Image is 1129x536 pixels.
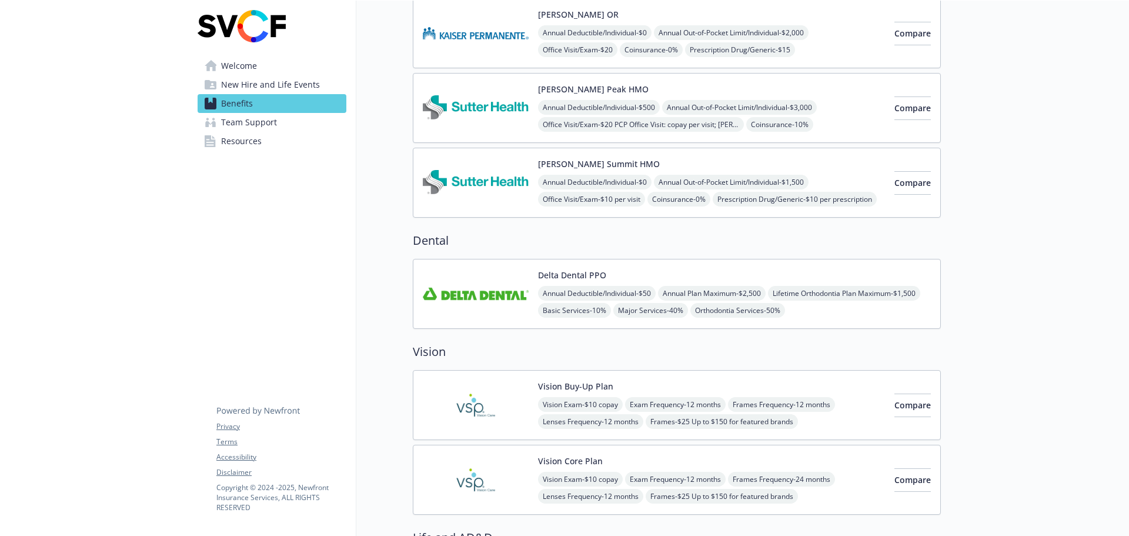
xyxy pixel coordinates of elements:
[538,8,619,21] button: [PERSON_NAME] OR
[423,83,529,133] img: Sutter Health Plan carrier logo
[894,96,931,120] button: Compare
[894,399,931,411] span: Compare
[413,232,941,249] h2: Dental
[894,28,931,39] span: Compare
[768,286,920,301] span: Lifetime Orthodontia Plan Maximum - $1,500
[894,102,931,114] span: Compare
[538,100,660,115] span: Annual Deductible/Individual - $500
[423,8,529,58] img: Kaiser Foundation Health Plan of the Northwest carrier logo
[413,343,941,361] h2: Vision
[198,94,346,113] a: Benefits
[894,171,931,195] button: Compare
[198,75,346,94] a: New Hire and Life Events
[685,42,795,57] span: Prescription Drug/Generic - $15
[646,489,798,504] span: Frames - $25 Up to $150 for featured brands
[662,100,817,115] span: Annual Out-of-Pocket Limit/Individual - $3,000
[538,380,613,392] button: Vision Buy-Up Plan
[538,489,643,504] span: Lenses Frequency - 12 months
[728,472,835,487] span: Frames Frequency - 24 months
[538,286,656,301] span: Annual Deductible/Individual - $50
[690,303,785,318] span: Orthodontia Services - 50%
[647,192,710,207] span: Coinsurance - 0%
[221,94,253,113] span: Benefits
[216,437,346,447] a: Terms
[538,269,606,281] button: Delta Dental PPO
[198,56,346,75] a: Welcome
[198,113,346,132] a: Team Support
[894,177,931,188] span: Compare
[221,75,320,94] span: New Hire and Life Events
[538,472,623,487] span: Vision Exam - $10 copay
[538,25,652,40] span: Annual Deductible/Individual - $0
[625,397,726,412] span: Exam Frequency - 12 months
[894,394,931,417] button: Compare
[221,56,257,75] span: Welcome
[538,42,617,57] span: Office Visit/Exam - $20
[654,25,809,40] span: Annual Out-of-Pocket Limit/Individual - $2,000
[423,158,529,208] img: Sutter Health Plan carrier logo
[198,132,346,151] a: Resources
[538,117,744,132] span: Office Visit/Exam - $20 PCP Office Visit: copay per visit; [PERSON_NAME] Walk-in Care Visit: $10 ...
[658,286,766,301] span: Annual Plan Maximum - $2,500
[538,192,645,207] span: Office Visit/Exam - $10 per visit
[216,482,346,512] p: Copyright © 2024 - 2025 , Newfront Insurance Services, ALL RIGHTS RESERVED
[613,303,688,318] span: Major Services - 40%
[423,455,529,505] img: Vision Service Plan carrier logo
[746,117,813,132] span: Coinsurance - 10%
[221,113,277,132] span: Team Support
[538,455,603,467] button: Vision Core Plan
[216,421,346,432] a: Privacy
[216,467,346,478] a: Disclaimer
[216,452,346,462] a: Accessibility
[538,158,660,170] button: [PERSON_NAME] Summit HMO
[654,175,809,189] span: Annual Out-of-Pocket Limit/Individual - $1,500
[538,303,611,318] span: Basic Services - 10%
[538,397,623,412] span: Vision Exam - $10 copay
[620,42,683,57] span: Coinsurance - 0%
[221,132,262,151] span: Resources
[625,472,726,487] span: Exam Frequency - 12 months
[728,397,835,412] span: Frames Frequency - 12 months
[423,380,529,430] img: Vision Service Plan carrier logo
[713,192,877,207] span: Prescription Drug/Generic - $10 per prescription
[894,22,931,45] button: Compare
[538,414,643,429] span: Lenses Frequency - 12 months
[894,474,931,485] span: Compare
[538,83,649,95] button: [PERSON_NAME] Peak HMO
[646,414,798,429] span: Frames - $25 Up to $150 for featured brands
[894,468,931,492] button: Compare
[423,269,529,319] img: Delta Dental Insurance Company carrier logo
[538,175,652,189] span: Annual Deductible/Individual - $0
